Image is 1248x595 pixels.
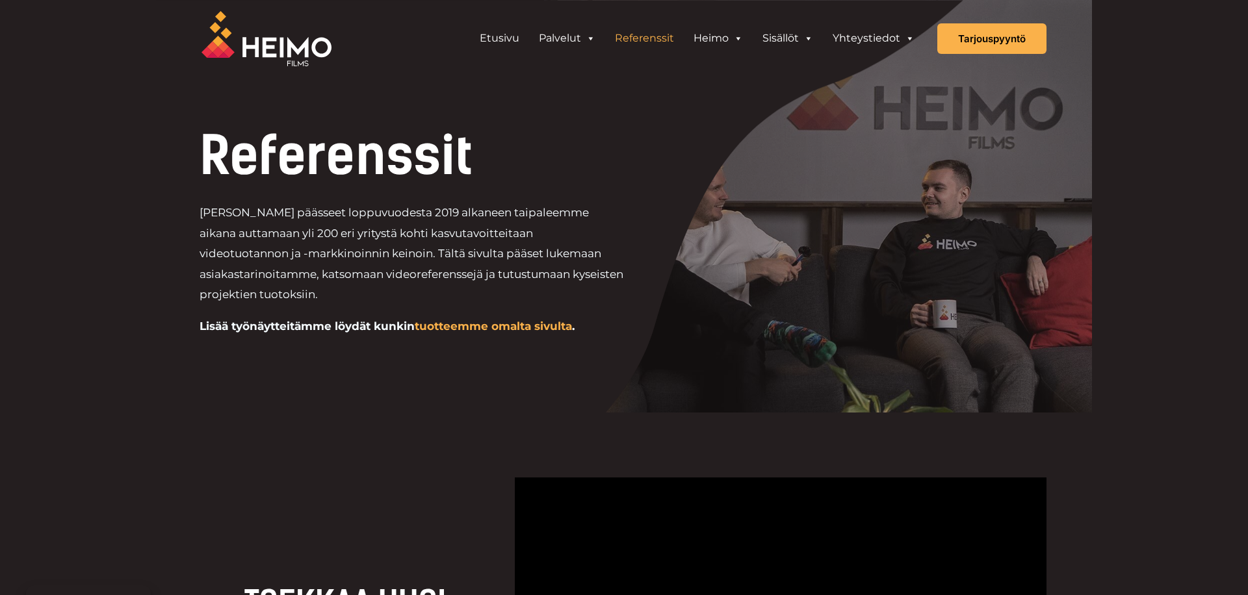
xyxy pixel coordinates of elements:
[200,203,624,305] p: [PERSON_NAME] päässeet loppuvuodesta 2019 alkaneen taipaleemme aikana auttamaan yli 200 eri yrity...
[200,130,712,182] h1: Referenssit
[415,320,572,333] a: tuotteemme omalta sivulta
[470,25,529,51] a: Etusivu
[201,11,331,66] img: Heimo Filmsin logo
[937,23,1046,54] a: Tarjouspyyntö
[823,25,924,51] a: Yhteystiedot
[529,25,605,51] a: Palvelut
[605,25,684,51] a: Referenssit
[753,25,823,51] a: Sisällöt
[684,25,753,51] a: Heimo
[200,320,575,333] b: Lisää työnäytteitämme löydät kunkin .
[463,25,931,51] aside: Header Widget 1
